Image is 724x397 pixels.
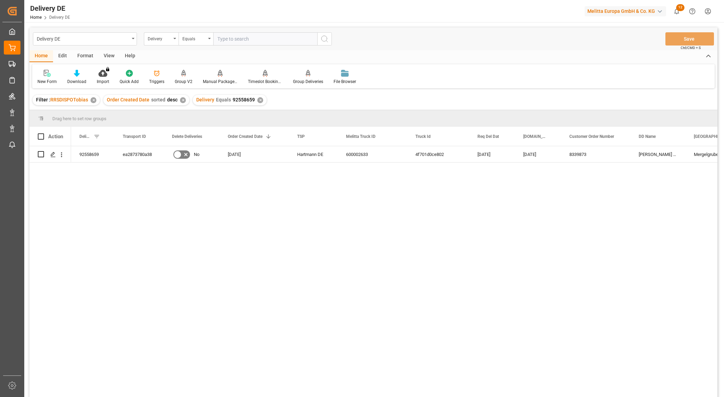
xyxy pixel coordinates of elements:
button: open menu [179,32,213,46]
button: show 12 new notifications [669,3,684,19]
div: Help [120,50,140,62]
div: Action [48,133,63,140]
span: [DOMAIN_NAME] Dat [523,134,546,139]
div: [DATE] [515,146,561,162]
span: Delivery [196,97,214,102]
div: ea2873780a38 [114,146,164,162]
div: Format [72,50,98,62]
div: Group V2 [175,78,192,85]
span: 12 [676,4,684,11]
span: Order Created Date [228,134,262,139]
button: Melitta Europa GmbH & Co. KG [585,5,669,18]
span: Delete Deliveries [172,134,202,139]
div: Delivery DE [30,3,70,14]
div: Press SPACE to select this row. [29,146,71,163]
div: [DATE] [219,146,289,162]
div: [DATE] [469,146,515,162]
span: Ctrl/CMD + S [681,45,701,50]
div: 4f701d0ce802 [407,146,469,162]
span: Truck Id [415,134,431,139]
div: 8339873 [561,146,630,162]
button: search button [317,32,332,46]
div: Home [29,50,53,62]
span: RRSDISPOTobias [50,97,88,102]
div: Melitta Europa GmbH & Co. KG [585,6,666,16]
span: 92558659 [233,97,255,102]
div: Download [67,78,86,85]
span: Filter : [36,97,50,102]
span: Delivery [79,134,91,139]
button: open menu [144,32,179,46]
div: New Form [37,78,57,85]
div: Delivery [148,34,171,42]
div: Quick Add [120,78,139,85]
span: Customer Order Number [569,134,614,139]
button: open menu [33,32,137,46]
span: desc [167,97,178,102]
div: Delivery DE [37,34,129,43]
span: DD Name [639,134,656,139]
span: Melitta Truck ID [346,134,376,139]
div: Group Deliveries [293,78,323,85]
div: View [98,50,120,62]
div: Timeslot Booking Report [248,78,283,85]
div: Edit [53,50,72,62]
span: Drag here to set row groups [52,116,106,121]
span: No [194,147,199,163]
span: Transport ID [123,134,146,139]
span: TSP [297,134,305,139]
a: Home [30,15,42,20]
span: Order Created Date [107,97,149,102]
div: File Browser [334,78,356,85]
div: ✕ [180,97,186,103]
span: Req Del Dat [477,134,499,139]
div: [PERSON_NAME] Handels GmbH Co. KG [630,146,686,162]
input: Type to search [213,32,317,46]
div: 92558659 [71,146,114,162]
span: sorted [151,97,165,102]
button: Save [665,32,714,46]
div: Hartmann DE [289,146,338,162]
div: Equals [182,34,206,42]
div: Triggers [149,78,164,85]
div: ✕ [90,97,96,103]
span: Equals [216,97,231,102]
div: ✕ [257,97,263,103]
div: Manual Package TypeDetermination [203,78,238,85]
button: Help Center [684,3,700,19]
div: 600002633 [338,146,407,162]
